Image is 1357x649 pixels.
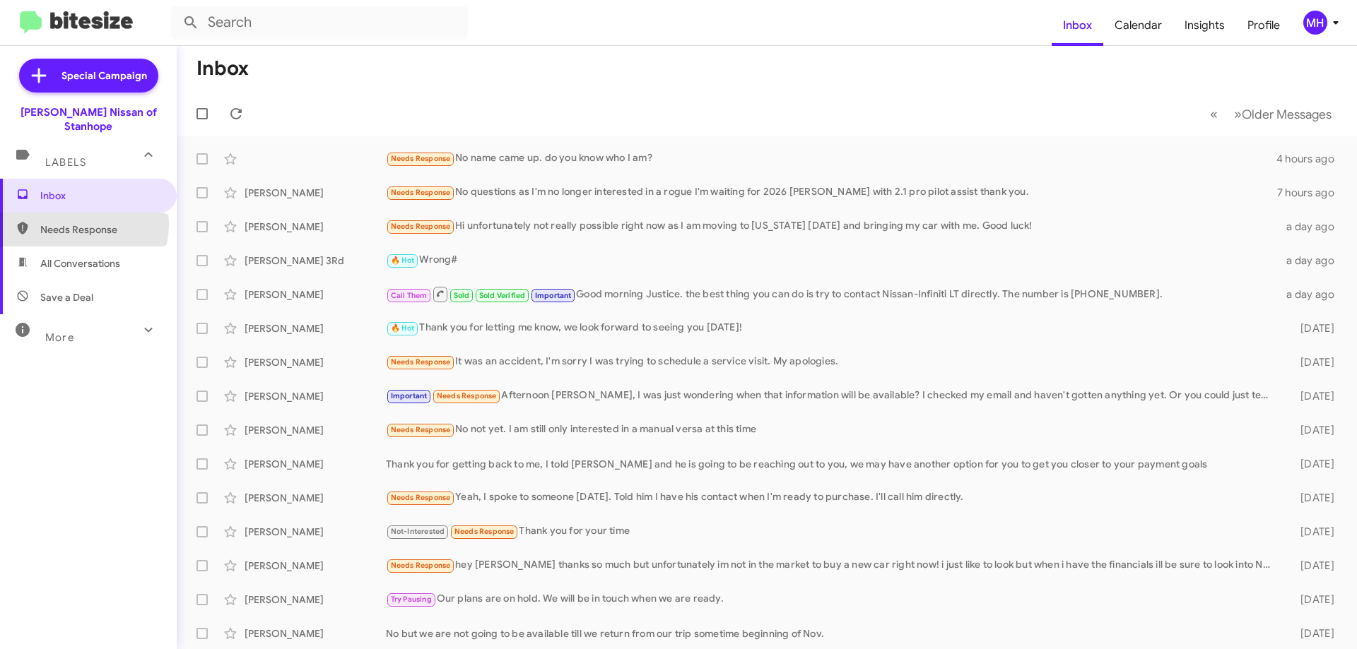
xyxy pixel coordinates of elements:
span: Inbox [40,189,160,203]
span: Try Pausing [391,595,432,604]
span: Needs Response [391,425,451,434]
div: [PERSON_NAME] [245,457,386,471]
input: Search [171,6,468,40]
span: « [1210,105,1218,123]
span: Special Campaign [61,69,147,83]
div: No questions as I'm no longer interested in a rogue I'm waiting for 2026 [PERSON_NAME] with 2.1 p... [386,184,1277,201]
span: Needs Response [391,561,451,570]
button: Next [1226,100,1340,129]
div: [PERSON_NAME] [245,525,386,539]
div: [DATE] [1278,355,1346,369]
span: Needs Response [391,357,451,367]
div: a day ago [1278,220,1346,234]
div: Good morning Justice. the best thing you can do is try to contact Nissan-Infiniti LT directly. Th... [386,285,1278,303]
div: 7 hours ago [1277,186,1346,200]
div: [DATE] [1278,321,1346,335]
div: Hi unfortunately not really possible right now as I am moving to [US_STATE] [DATE] and bringing m... [386,218,1278,234]
div: [PERSON_NAME] [245,559,386,573]
div: Wrong# [386,252,1278,268]
div: No name came up. do you know who I am? [386,150,1276,167]
span: Labels [45,156,86,169]
span: Needs Response [454,527,515,536]
span: Important [535,291,572,300]
div: Afternoon [PERSON_NAME], I was just wondering when that information will be available? I checked ... [386,388,1278,404]
div: [DATE] [1278,626,1346,641]
span: More [45,331,74,344]
div: 4 hours ago [1276,152,1346,166]
span: Sold [454,291,470,300]
div: [PERSON_NAME] [245,389,386,403]
div: It was an accident, I'm sorry I was trying to schedule a service visit. My apologies. [386,354,1278,370]
div: Yeah, I spoke to someone [DATE]. Told him I have his contact when I'm ready to purchase. I'll cal... [386,489,1278,506]
span: Call Them [391,291,428,300]
div: Our plans are on hold. We will be in touch when we are ready. [386,591,1278,607]
div: [DATE] [1278,389,1346,403]
div: Thank you for getting back to me, I told [PERSON_NAME] and he is going to be reaching out to you,... [386,457,1278,471]
div: a day ago [1278,287,1346,302]
a: Inbox [1052,5,1103,46]
div: Thank you for your time [386,523,1278,540]
span: Important [391,391,428,400]
div: MH [1303,11,1327,35]
div: [DATE] [1278,457,1346,471]
span: » [1234,105,1242,123]
a: Calendar [1103,5,1173,46]
div: [PERSON_NAME] [245,186,386,200]
div: [PERSON_NAME] [245,491,386,505]
span: 🔥 Hot [391,256,415,265]
div: [PERSON_NAME] [245,593,386,607]
span: Needs Response [437,391,497,400]
span: Save a Deal [40,290,93,304]
div: Thank you for letting me know, we look forward to seeing you [DATE]! [386,320,1278,336]
span: Older Messages [1242,107,1332,122]
span: Needs Response [391,493,451,502]
span: Needs Response [391,154,451,163]
div: [PERSON_NAME] [245,355,386,369]
div: [PERSON_NAME] 3Rd [245,254,386,268]
button: Previous [1202,100,1226,129]
button: MH [1291,11,1341,35]
span: 🔥 Hot [391,323,415,333]
div: No but we are not going to be available till we return from our trip sometime beginning of Nov. [386,626,1278,641]
div: [PERSON_NAME] [245,423,386,437]
span: Needs Response [391,222,451,231]
div: [DATE] [1278,423,1346,437]
span: Sold Verified [479,291,526,300]
h1: Inbox [196,57,249,80]
span: All Conversations [40,256,120,270]
a: Special Campaign [19,59,158,93]
div: [DATE] [1278,559,1346,573]
a: Profile [1236,5,1291,46]
div: [PERSON_NAME] [245,287,386,302]
div: a day ago [1278,254,1346,268]
a: Insights [1173,5,1236,46]
div: [DATE] [1278,491,1346,505]
div: [PERSON_NAME] [245,321,386,335]
div: [DATE] [1278,593,1346,607]
div: [DATE] [1278,525,1346,539]
div: [PERSON_NAME] [245,626,386,641]
span: Needs Response [391,188,451,197]
nav: Page navigation example [1202,100,1340,129]
div: hey [PERSON_NAME] thanks so much but unfortunately im not in the market to buy a new car right no... [386,557,1278,573]
span: Not-Interested [391,527,445,536]
span: Needs Response [40,222,160,237]
div: No not yet. I am still only interested in a manual versa at this time [386,422,1278,438]
div: [PERSON_NAME] [245,220,386,234]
